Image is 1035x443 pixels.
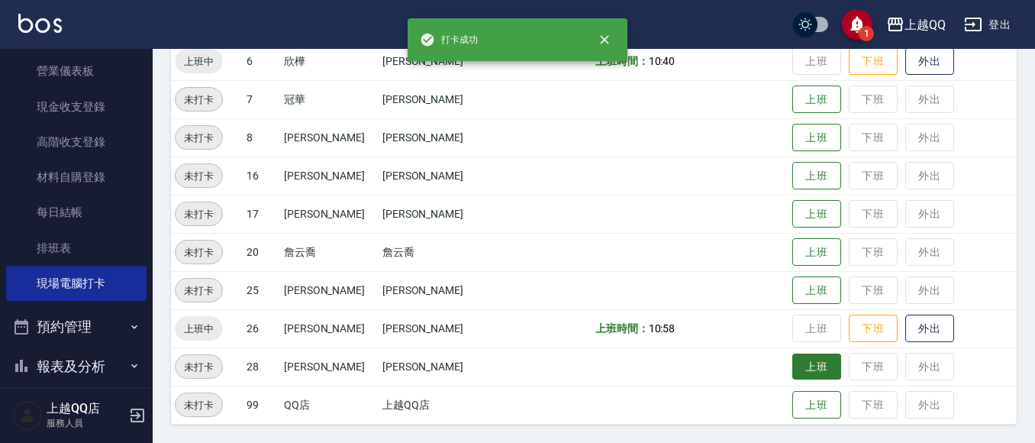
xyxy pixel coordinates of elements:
a: 每日結帳 [6,195,147,230]
span: 上班中 [175,321,223,337]
td: [PERSON_NAME] [280,195,379,233]
span: 未打卡 [176,92,222,108]
td: 20 [243,233,280,271]
td: [PERSON_NAME] [379,157,493,195]
span: 10:40 [649,55,675,67]
a: 排班表 [6,231,147,266]
p: 服務人員 [47,416,124,430]
td: [PERSON_NAME] [379,195,493,233]
td: 17 [243,195,280,233]
span: 未打卡 [176,244,222,260]
td: 8 [243,118,280,157]
td: [PERSON_NAME] [280,348,379,386]
span: 打卡成功 [420,32,478,47]
span: 未打卡 [176,130,222,146]
span: 1 [859,26,874,41]
td: 99 [243,386,280,424]
td: [PERSON_NAME] [379,42,493,80]
button: 上班 [792,238,841,267]
button: close [588,23,621,57]
td: 28 [243,348,280,386]
td: 上越QQ店 [379,386,493,424]
td: [PERSON_NAME] [379,80,493,118]
b: 上班時間： [595,322,649,335]
button: 上班 [792,162,841,190]
button: 上班 [792,354,841,380]
button: 上班 [792,86,841,114]
button: 上班 [792,391,841,419]
div: 上越QQ [904,15,946,34]
a: 材料自購登錄 [6,160,147,195]
button: 外出 [905,315,954,343]
h5: 上越QQ店 [47,401,124,416]
td: [PERSON_NAME] [280,157,379,195]
button: 上班 [792,276,841,305]
td: [PERSON_NAME] [280,118,379,157]
td: 16 [243,157,280,195]
a: 現金收支登錄 [6,89,147,124]
button: save [842,9,872,40]
td: 7 [243,80,280,118]
button: 上班 [792,124,841,152]
td: 26 [243,309,280,348]
span: 未打卡 [176,206,222,222]
a: 高階收支登錄 [6,124,147,160]
td: 詹云喬 [379,233,493,271]
td: [PERSON_NAME] [280,309,379,348]
span: 未打卡 [176,283,222,299]
button: 上越QQ [880,9,952,40]
td: [PERSON_NAME] [379,309,493,348]
td: 詹云喬 [280,233,379,271]
td: 6 [243,42,280,80]
span: 未打卡 [176,359,222,375]
button: 報表及分析 [6,347,147,386]
a: 營業儀表板 [6,53,147,89]
button: 客戶管理 [6,386,147,425]
a: 現場電腦打卡 [6,266,147,301]
td: 25 [243,271,280,309]
b: 上班時間： [595,55,649,67]
span: 未打卡 [176,168,222,184]
td: [PERSON_NAME] [379,348,493,386]
td: 冠華 [280,80,379,118]
td: [PERSON_NAME] [379,118,493,157]
button: 外出 [905,47,954,76]
span: 上班中 [175,53,223,70]
button: 登出 [958,11,1017,39]
img: Logo [18,14,62,33]
td: 欣樺 [280,42,379,80]
td: [PERSON_NAME] [280,271,379,309]
span: 未打卡 [176,397,222,413]
img: Person [12,400,43,431]
button: 上班 [792,200,841,228]
td: QQ店 [280,386,379,424]
button: 下班 [849,315,898,343]
button: 預約管理 [6,307,147,347]
td: [PERSON_NAME] [379,271,493,309]
span: 10:58 [649,322,675,335]
button: 下班 [849,47,898,76]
